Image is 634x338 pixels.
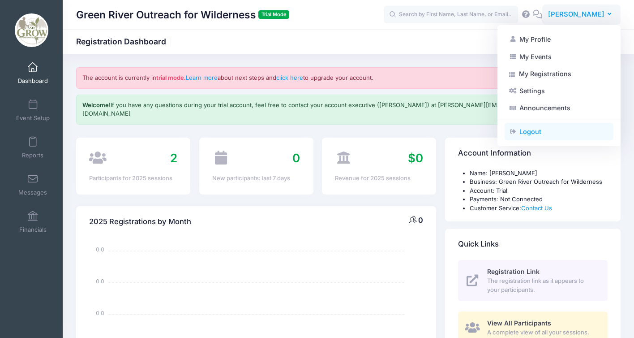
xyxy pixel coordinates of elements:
span: 2 [170,151,177,165]
img: Green River Outreach for Wilderness [15,13,48,47]
div: Participants for 2025 sessions [89,174,177,183]
tspan: 0.0 [96,246,104,253]
input: Search by First Name, Last Name, or Email... [384,6,518,24]
span: 0 [292,151,300,165]
h4: 2025 Registrations by Month [89,209,191,234]
li: Payments: Not Connected [470,195,608,204]
p: If you have any questions during your trial account, feel free to contact your account executive ... [82,101,588,118]
span: [PERSON_NAME] [548,9,604,19]
span: A complete view of all your sessions. [487,328,597,337]
a: click here [276,74,303,81]
a: My Events [505,48,613,65]
button: [PERSON_NAME] [542,4,621,25]
a: Contact Us [521,204,552,212]
div: Revenue for 2025 sessions [335,174,423,183]
b: Welcome! [82,101,111,108]
a: Registration Link The registration link as it appears to your participants. [458,260,608,301]
span: Trial Mode [258,10,289,19]
a: Financials [12,206,54,238]
span: $0 [408,151,423,165]
h1: Green River Outreach for Wilderness [76,4,289,25]
a: Settings [505,82,613,100]
h4: Account Information [458,140,531,166]
span: Event Setup [16,114,50,122]
span: Registration Link [487,268,540,275]
h4: Quick Links [458,232,499,257]
li: Account: Trial [470,186,608,195]
a: Messages [12,169,54,200]
li: Business: Green River Outreach for Wilderness [470,178,608,186]
h1: Registration Dashboard [76,37,174,46]
li: Customer Service: [470,204,608,213]
span: Dashboard [18,77,48,85]
strong: trial mode [156,74,184,81]
a: Event Setup [12,95,54,126]
a: My Profile [505,31,613,48]
a: Announcements [505,100,613,117]
span: View All Participants [487,319,551,327]
span: The registration link as it appears to your participants. [487,277,597,294]
a: My Registrations [505,65,613,82]
div: The account is currently in . about next steps and to upgrade your account. [76,67,621,89]
span: Financials [19,226,47,234]
li: Name: [PERSON_NAME] [470,169,608,178]
span: 0 [418,216,423,225]
a: Logout [505,123,613,140]
a: Reports [12,132,54,163]
span: Reports [22,152,43,159]
a: Learn more [186,74,218,81]
span: Messages [18,189,47,196]
a: Dashboard [12,57,54,89]
tspan: 0.0 [96,277,104,285]
div: New participants: last 7 days [212,174,300,183]
tspan: 0.0 [96,309,104,316]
